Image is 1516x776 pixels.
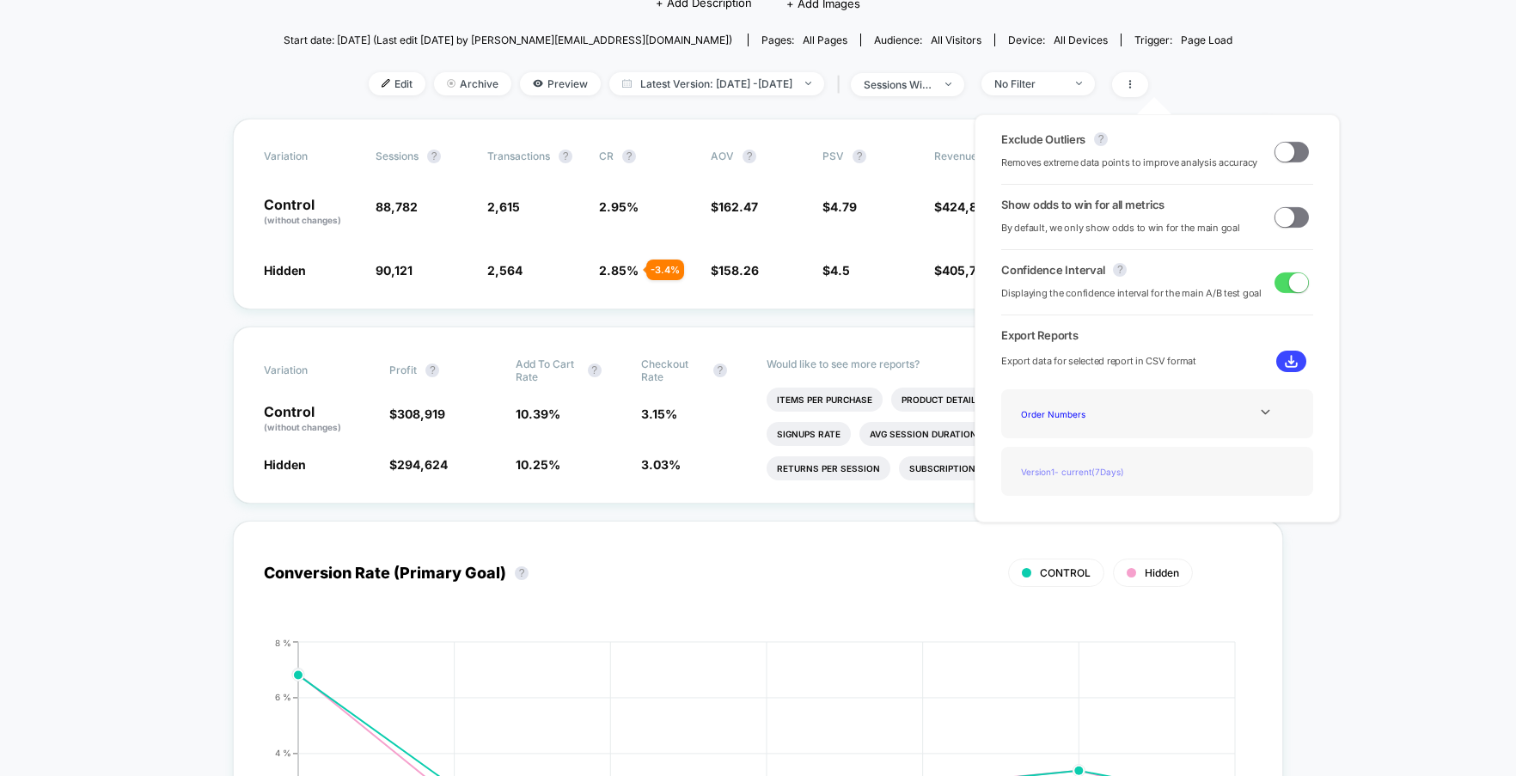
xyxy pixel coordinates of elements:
p: Control [264,198,358,227]
button: ? [515,566,529,580]
span: Variation [264,150,358,163]
button: ? [853,150,866,163]
button: ? [427,150,441,163]
button: ? [622,150,636,163]
span: Transactions [487,150,550,162]
img: end [447,79,455,88]
span: Archive [434,72,511,95]
img: calendar [622,79,632,88]
span: Hidden [1145,566,1179,579]
span: 2,564 [487,263,523,278]
div: Trigger: [1134,34,1232,46]
span: PSV [822,150,844,162]
div: sessions with impression [864,78,932,91]
span: 424,871 [942,199,989,214]
span: all devices [1054,34,1108,46]
div: Audience: [874,34,981,46]
span: Removes extreme data points to improve analysis accuracy [1001,155,1257,171]
img: end [945,82,951,86]
span: Checkout Rate [641,357,705,383]
span: AOV [711,150,734,162]
div: Order Numbers [1014,402,1152,425]
span: $ [711,263,759,278]
button: ? [1113,263,1127,277]
button: ? [559,150,572,163]
span: All Visitors [931,34,981,46]
span: 405,768 [942,263,992,278]
div: - 3.4 % [646,260,684,280]
span: CONTROL [1040,566,1091,579]
button: ? [425,364,439,377]
span: 4.5 [830,263,850,278]
li: Avg Session Duration [859,422,987,446]
span: Hidden [264,457,306,472]
img: end [1076,82,1082,85]
span: Edit [369,72,425,95]
li: Items Per Purchase [767,388,883,412]
tspan: 4 % [275,748,291,758]
span: Start date: [DATE] (Last edit [DATE] by [PERSON_NAME][EMAIL_ADDRESS][DOMAIN_NAME]) [284,34,732,46]
img: download [1285,355,1298,368]
img: edit [382,79,390,88]
span: Displaying the confidence interval for the main A/B test goal [1001,285,1262,302]
span: Device: [994,34,1121,46]
span: (without changes) [264,422,341,432]
span: 294,624 [397,457,448,472]
span: Hidden [264,263,306,278]
span: Page Load [1181,34,1232,46]
span: $ [934,199,989,214]
span: Profit [389,364,417,376]
span: 2.85 % [599,263,639,278]
span: 308,919 [397,406,445,421]
div: No Filter [994,77,1063,90]
span: $ [389,406,445,421]
span: CR [599,150,614,162]
tspan: 6 % [275,692,291,702]
span: (without changes) [264,215,341,225]
img: end [805,82,811,85]
tspan: 8 % [275,637,291,647]
span: Variation [264,357,358,383]
span: 10.25 % [516,457,560,472]
span: 90,121 [376,263,413,278]
span: 88,782 [376,199,418,214]
span: $ [822,263,850,278]
button: ? [588,364,602,377]
span: Preview [520,72,601,95]
span: | [833,72,851,97]
span: Latest Version: [DATE] - [DATE] [609,72,824,95]
span: Show odds to win for all metrics [1001,198,1165,211]
span: all pages [803,34,847,46]
button: ? [1094,132,1108,146]
button: ? [743,150,756,163]
span: By default, we only show odds to win for the main goal [1001,220,1240,236]
p: Would like to see more reports? [767,357,1252,370]
span: $ [934,263,992,278]
span: Sessions [376,150,419,162]
span: 162.47 [718,199,758,214]
span: $ [711,199,758,214]
li: Returns Per Session [767,456,890,480]
li: Signups Rate [767,422,851,446]
span: 3.03 % [641,457,681,472]
span: Export data for selected report in CSV format [1001,353,1196,370]
span: Confidence Interval [1001,263,1104,277]
span: 2,615 [487,199,520,214]
span: 2.95 % [599,199,639,214]
span: 4.79 [830,199,857,214]
div: Version 1 - current ( 7 Days) [1014,460,1152,483]
span: $ [822,199,857,214]
span: Exclude Outliers [1001,132,1085,146]
p: Control [264,405,372,434]
span: 10.39 % [516,406,560,421]
span: Export Reports [1001,328,1313,342]
li: Subscriptions [899,456,992,480]
li: Product Details Views Rate [891,388,1048,412]
span: 158.26 [718,263,759,278]
span: Revenue [934,150,977,162]
span: $ [389,457,448,472]
span: Add To Cart Rate [516,357,579,383]
span: 3.15 % [641,406,677,421]
button: ? [713,364,727,377]
div: Pages: [761,34,847,46]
